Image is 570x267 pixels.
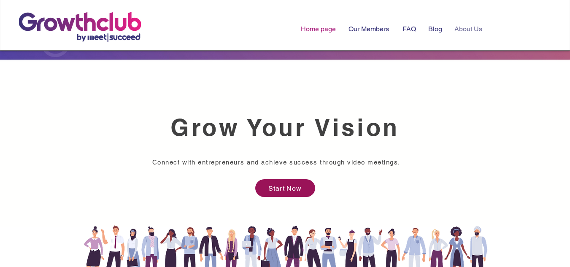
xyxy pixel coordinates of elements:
p: Home page [297,19,340,39]
span: Start Now [268,184,301,192]
span: Grow Your Vision [170,113,400,141]
p: FAQ [398,19,420,39]
p: About Us [450,19,486,39]
a: Home page [294,19,342,39]
button: Start Now [255,179,315,197]
a: Our Members [342,19,396,39]
p: Blog [424,19,446,39]
p: Connect with entrepreneurs and achieve success through video meetings. [152,158,418,167]
a: FAQ [396,19,422,39]
img: growthclub_1.png [19,12,141,42]
p: Our Members [344,19,393,39]
nav: Site [75,19,489,39]
iframe: Wix Chat [473,239,570,267]
a: Blog [422,19,448,39]
a: About Us [448,19,489,39]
